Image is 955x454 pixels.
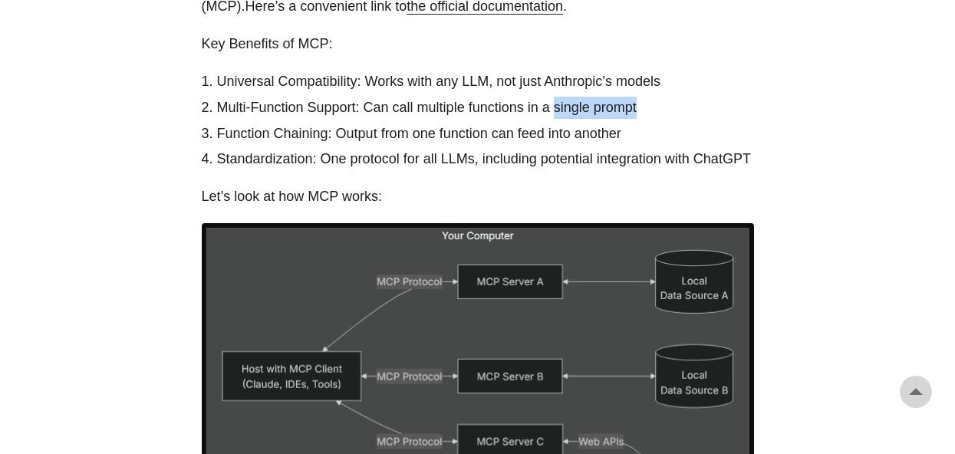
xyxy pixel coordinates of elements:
li: Function Chaining: Output from one function can feed into another [217,123,754,145]
li: Standardization: One protocol for all LLMs, including potential integration with ChatGPT [217,148,754,170]
a: go to top [900,376,932,408]
p: Key Benefits of MCP: [202,33,754,55]
li: Multi-Function Support: Can call multiple functions in a single prompt [217,97,754,119]
li: Universal Compatibility: Works with any LLM, not just Anthropic’s models [217,71,754,93]
p: Let’s look at how MCP works: [202,186,754,208]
